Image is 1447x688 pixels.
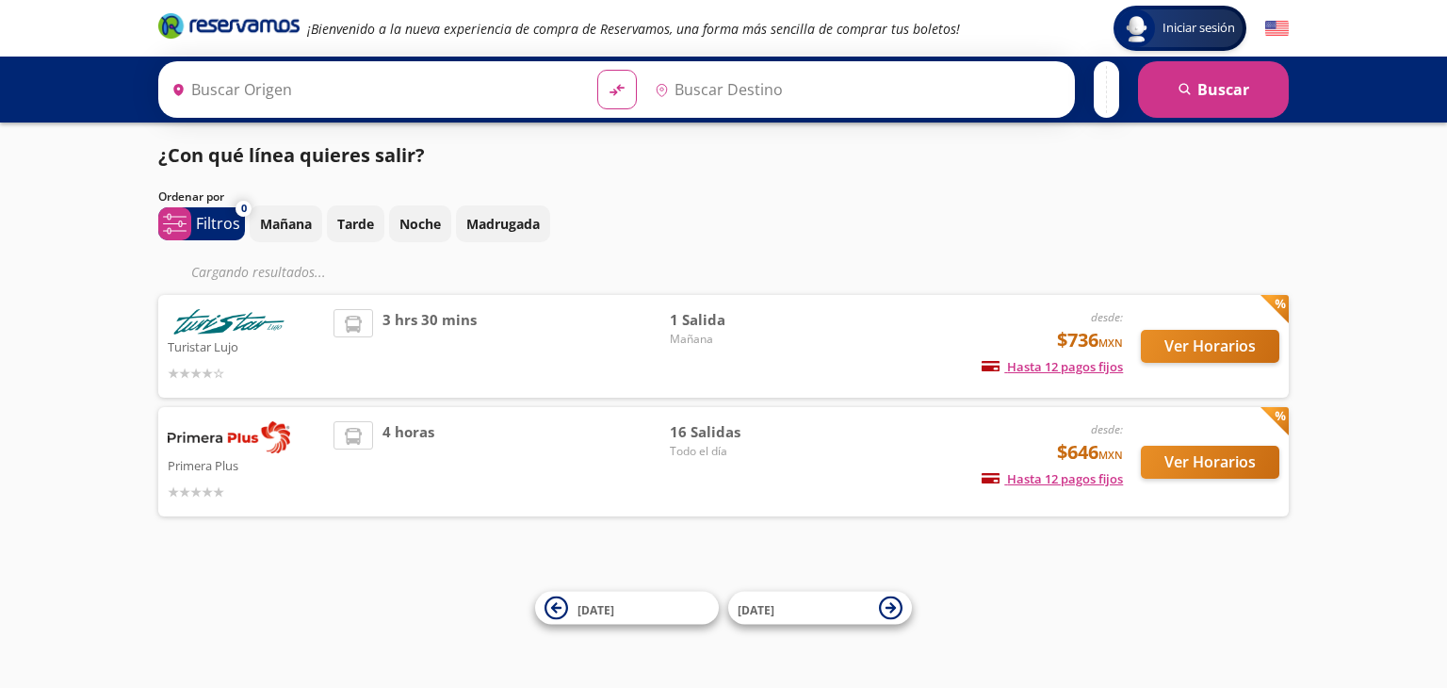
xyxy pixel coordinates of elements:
[327,205,384,242] button: Tarde
[670,421,802,443] span: 16 Salidas
[456,205,550,242] button: Madrugada
[670,309,802,331] span: 1 Salida
[382,421,434,502] span: 4 horas
[728,592,912,625] button: [DATE]
[158,141,425,170] p: ¿Con qué línea quieres salir?
[168,309,290,335] img: Turistar Lujo
[196,212,240,235] p: Filtros
[1057,326,1123,354] span: $736
[250,205,322,242] button: Mañana
[389,205,451,242] button: Noche
[168,421,290,453] img: Primera Plus
[1265,17,1289,41] button: English
[164,66,582,113] input: Buscar Origen
[1141,446,1279,479] button: Ver Horarios
[1141,330,1279,363] button: Ver Horarios
[1098,336,1123,350] small: MXN
[382,309,477,384] span: 3 hrs 30 mins
[260,214,312,234] p: Mañana
[191,263,326,281] em: Cargando resultados ...
[1138,61,1289,118] button: Buscar
[670,331,802,348] span: Mañana
[241,201,247,217] span: 0
[1155,19,1243,38] span: Iniciar sesión
[158,188,224,205] p: Ordenar por
[982,358,1123,375] span: Hasta 12 pagos fijos
[307,20,960,38] em: ¡Bienvenido a la nueva experiencia de compra de Reservamos, una forma más sencilla de comprar tus...
[168,335,324,357] p: Turistar Lujo
[1091,421,1123,437] em: desde:
[982,470,1123,487] span: Hasta 12 pagos fijos
[1098,448,1123,462] small: MXN
[670,443,802,460] span: Todo el día
[647,66,1065,113] input: Buscar Destino
[1091,309,1123,325] em: desde:
[399,214,441,234] p: Noche
[168,453,324,476] p: Primera Plus
[738,601,774,617] span: [DATE]
[466,214,540,234] p: Madrugada
[158,11,300,40] i: Brand Logo
[158,207,245,240] button: 0Filtros
[158,11,300,45] a: Brand Logo
[337,214,374,234] p: Tarde
[1057,438,1123,467] span: $646
[577,601,614,617] span: [DATE]
[535,592,719,625] button: [DATE]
